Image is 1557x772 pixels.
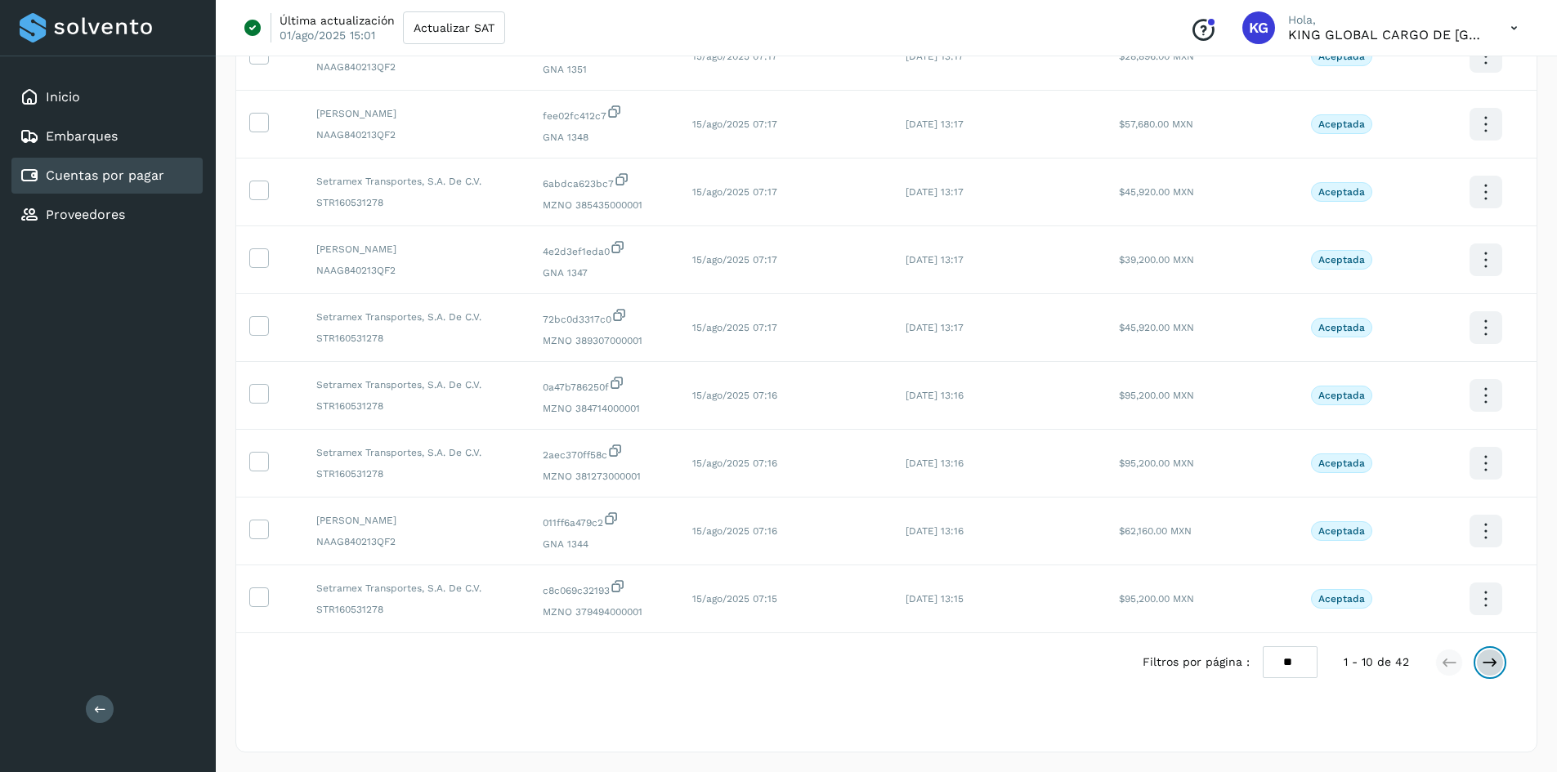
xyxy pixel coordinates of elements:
[906,525,964,537] span: [DATE] 13:16
[906,390,964,401] span: [DATE] 13:16
[316,331,517,346] span: STR160531278
[543,307,665,327] span: 72bc0d3317c0
[11,118,203,154] div: Embarques
[316,602,517,617] span: STR160531278
[46,207,125,222] a: Proveedores
[1119,457,1194,469] span: $95,200.00 MXN
[316,106,517,121] span: [PERSON_NAME]
[906,118,964,130] span: [DATE] 13:17
[1119,118,1193,130] span: $57,680.00 MXN
[403,11,505,44] button: Actualizar SAT
[543,469,665,484] span: MZNO 381273000001
[1318,51,1365,62] p: Aceptada
[1318,525,1365,537] p: Aceptada
[316,60,517,74] span: NAAG840213QF2
[692,186,777,198] span: 15/ago/2025 07:17
[543,266,665,280] span: GNA 1347
[1318,457,1365,469] p: Aceptada
[316,310,517,324] span: Setramex Transportes, S.A. De C.V.
[692,390,777,401] span: 15/ago/2025 07:16
[316,195,517,210] span: STR160531278
[1318,186,1365,198] p: Aceptada
[692,593,777,605] span: 15/ago/2025 07:15
[316,581,517,596] span: Setramex Transportes, S.A. De C.V.
[280,13,395,28] p: Última actualización
[1119,322,1194,333] span: $45,920.00 MXN
[316,263,517,278] span: NAAG840213QF2
[414,22,494,33] span: Actualizar SAT
[316,445,517,460] span: Setramex Transportes, S.A. De C.V.
[692,118,777,130] span: 15/ago/2025 07:17
[543,443,665,462] span: 2aec370ff58c
[1318,390,1365,401] p: Aceptada
[1119,390,1194,401] span: $95,200.00 MXN
[906,457,964,469] span: [DATE] 13:16
[543,239,665,259] span: 4e2d3ef1eda0
[692,525,777,537] span: 15/ago/2025 07:16
[692,254,777,266] span: 15/ago/2025 07:17
[543,172,665,191] span: 6abdca623bc7
[543,605,665,619] span: MZNO 379494000001
[11,158,203,194] div: Cuentas por pagar
[543,104,665,123] span: fee02fc412c7
[1119,254,1194,266] span: $39,200.00 MXN
[906,51,964,62] span: [DATE] 13:17
[543,333,665,348] span: MZNO 389307000001
[316,127,517,142] span: NAAG840213QF2
[543,130,665,145] span: GNA 1348
[543,401,665,416] span: MZNO 384714000001
[906,186,964,198] span: [DATE] 13:17
[316,174,517,189] span: Setramex Transportes, S.A. De C.V.
[280,28,375,42] p: 01/ago/2025 15:01
[543,537,665,551] span: GNA 1344
[906,593,964,605] span: [DATE] 13:15
[1318,593,1365,605] p: Aceptada
[316,466,517,481] span: STR160531278
[316,399,517,413] span: STR160531278
[692,322,777,333] span: 15/ago/2025 07:17
[11,79,203,115] div: Inicio
[46,167,164,183] a: Cuentas por pagar
[316,377,517,392] span: Setramex Transportes, S.A. De C.V.
[1119,186,1194,198] span: $45,920.00 MXN
[1318,254,1365,266] p: Aceptada
[1288,13,1484,27] p: Hola,
[692,51,777,62] span: 15/ago/2025 07:17
[543,198,665,212] span: MZNO 385435000001
[1318,322,1365,333] p: Aceptada
[1119,525,1192,537] span: $62,160.00 MXN
[1143,654,1250,671] span: Filtros por página :
[316,534,517,549] span: NAAG840213QF2
[906,254,964,266] span: [DATE] 13:17
[906,322,964,333] span: [DATE] 13:17
[543,578,665,598] span: c8c069c32193
[692,457,777,469] span: 15/ago/2025 07:16
[46,128,118,144] a: Embarques
[316,242,517,257] span: [PERSON_NAME]
[1288,27,1484,42] p: KING GLOBAL CARGO DE MEXICO
[1318,118,1365,130] p: Aceptada
[543,375,665,395] span: 0a47b786250f
[543,62,665,77] span: GNA 1351
[46,89,80,105] a: Inicio
[1119,51,1194,62] span: $28,896.00 MXN
[11,197,203,233] div: Proveedores
[1119,593,1194,605] span: $95,200.00 MXN
[316,513,517,528] span: [PERSON_NAME]
[1344,654,1409,671] span: 1 - 10 de 42
[543,511,665,530] span: 011ff6a479c2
